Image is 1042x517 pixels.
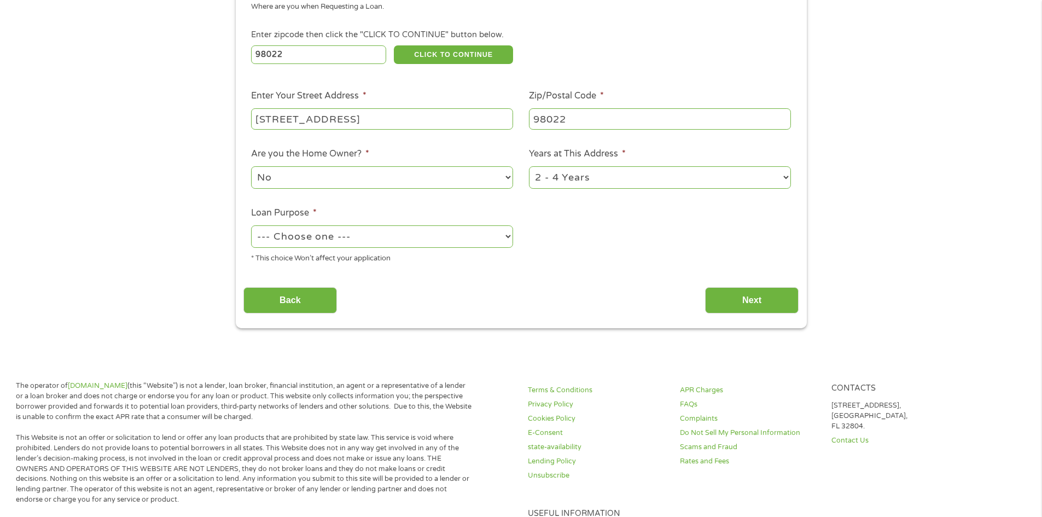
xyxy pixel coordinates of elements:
a: Privacy Policy [528,399,667,410]
a: Unsubscribe [528,470,667,481]
p: [STREET_ADDRESS], [GEOGRAPHIC_DATA], FL 32804. [831,400,970,432]
label: Enter Your Street Address [251,90,366,102]
label: Zip/Postal Code [529,90,604,102]
a: Scams and Fraud [680,442,819,452]
h4: Contacts [831,384,970,394]
div: Where are you when Requesting a Loan. [251,2,783,13]
a: APR Charges [680,385,819,396]
a: Cookies Policy [528,414,667,424]
a: FAQs [680,399,819,410]
a: Lending Policy [528,456,667,467]
p: The operator of (this “Website”) is not a lender, loan broker, financial institution, an agent or... [16,381,472,422]
div: Enter zipcode then click the "CLICK TO CONTINUE" button below. [251,29,790,41]
input: Enter Zipcode (e.g 01510) [251,45,386,64]
a: Terms & Conditions [528,385,667,396]
input: 1 Main Street [251,108,513,129]
button: CLICK TO CONTINUE [394,45,513,64]
a: Contact Us [831,435,970,446]
a: E-Consent [528,428,667,438]
input: Next [705,287,799,314]
input: Back [243,287,337,314]
a: Complaints [680,414,819,424]
label: Are you the Home Owner? [251,148,369,160]
div: * This choice Won’t affect your application [251,249,513,264]
p: This Website is not an offer or solicitation to lend or offer any loan products that are prohibit... [16,433,472,505]
a: [DOMAIN_NAME] [68,381,127,390]
a: Rates and Fees [680,456,819,467]
label: Loan Purpose [251,207,317,219]
a: Do Not Sell My Personal Information [680,428,819,438]
label: Years at This Address [529,148,626,160]
a: state-availability [528,442,667,452]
